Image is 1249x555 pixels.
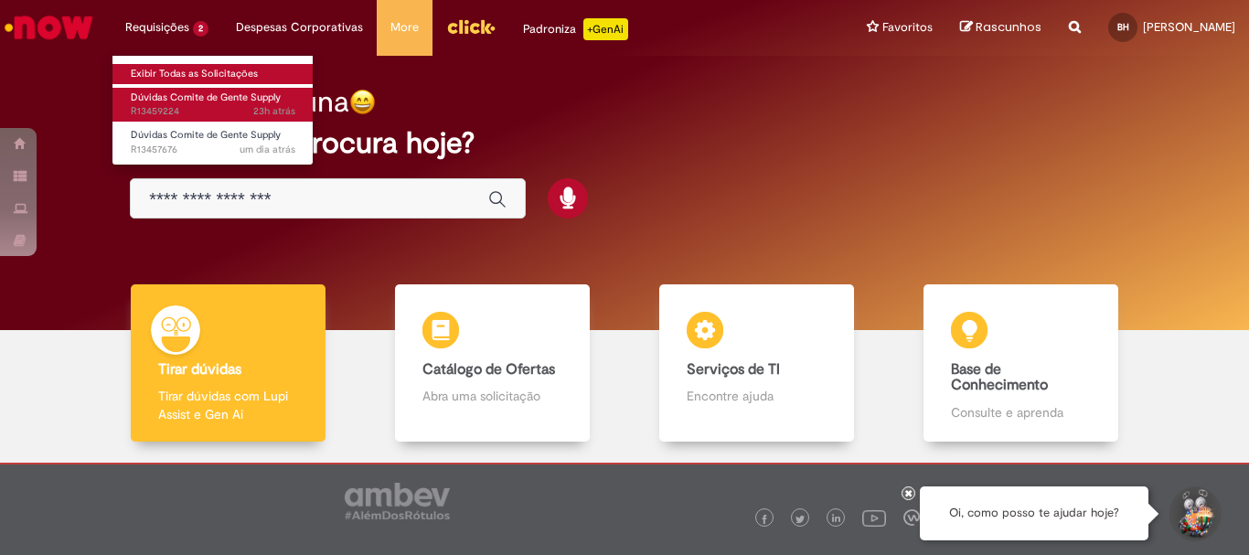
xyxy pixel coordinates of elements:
a: Catálogo de Ofertas Abra uma solicitação [360,284,624,443]
span: Despesas Corporativas [236,18,363,37]
span: Favoritos [882,18,933,37]
a: Exibir Todas as Solicitações [112,64,314,84]
span: R13457676 [131,143,295,157]
img: ServiceNow [2,9,96,46]
img: logo_footer_workplace.png [903,509,920,526]
a: Serviços de TI Encontre ajuda [624,284,889,443]
img: happy-face.png [349,89,376,115]
a: Rascunhos [960,19,1041,37]
b: Base de Conhecimento [951,360,1048,395]
time: 28/08/2025 16:39:49 [253,104,295,118]
span: Requisições [125,18,189,37]
span: R13459224 [131,104,295,119]
ul: Requisições [112,55,314,165]
p: Consulte e aprenda [951,403,1090,422]
a: Aberto R13459224 : Dúvidas Comite de Gente Supply [112,88,314,122]
div: Padroniza [523,18,628,40]
img: logo_footer_facebook.png [760,515,769,524]
img: logo_footer_twitter.png [795,515,805,524]
p: Encontre ajuda [687,387,826,405]
img: click_logo_yellow_360x200.png [446,13,496,40]
time: 28/08/2025 12:50:34 [240,143,295,156]
p: Tirar dúvidas com Lupi Assist e Gen Ai [158,387,297,423]
span: 23h atrás [253,104,295,118]
img: logo_footer_linkedin.png [832,514,841,525]
span: BH [1117,21,1129,33]
span: Rascunhos [976,18,1041,36]
a: Base de Conhecimento Consulte e aprenda [889,284,1153,443]
p: Abra uma solicitação [422,387,561,405]
button: Iniciar Conversa de Suporte [1167,486,1222,541]
span: More [390,18,419,37]
span: 2 [193,21,208,37]
span: um dia atrás [240,143,295,156]
span: Dúvidas Comite de Gente Supply [131,128,281,142]
img: logo_footer_youtube.png [862,506,886,529]
span: [PERSON_NAME] [1143,19,1235,35]
div: Oi, como posso te ajudar hoje? [920,486,1148,540]
b: Tirar dúvidas [158,360,241,379]
h2: O que você procura hoje? [130,127,1119,159]
b: Serviços de TI [687,360,780,379]
b: Catálogo de Ofertas [422,360,555,379]
a: Tirar dúvidas Tirar dúvidas com Lupi Assist e Gen Ai [96,284,360,443]
span: Dúvidas Comite de Gente Supply [131,91,281,104]
img: logo_footer_ambev_rotulo_gray.png [345,483,450,519]
a: Aberto R13457676 : Dúvidas Comite de Gente Supply [112,125,314,159]
p: +GenAi [583,18,628,40]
